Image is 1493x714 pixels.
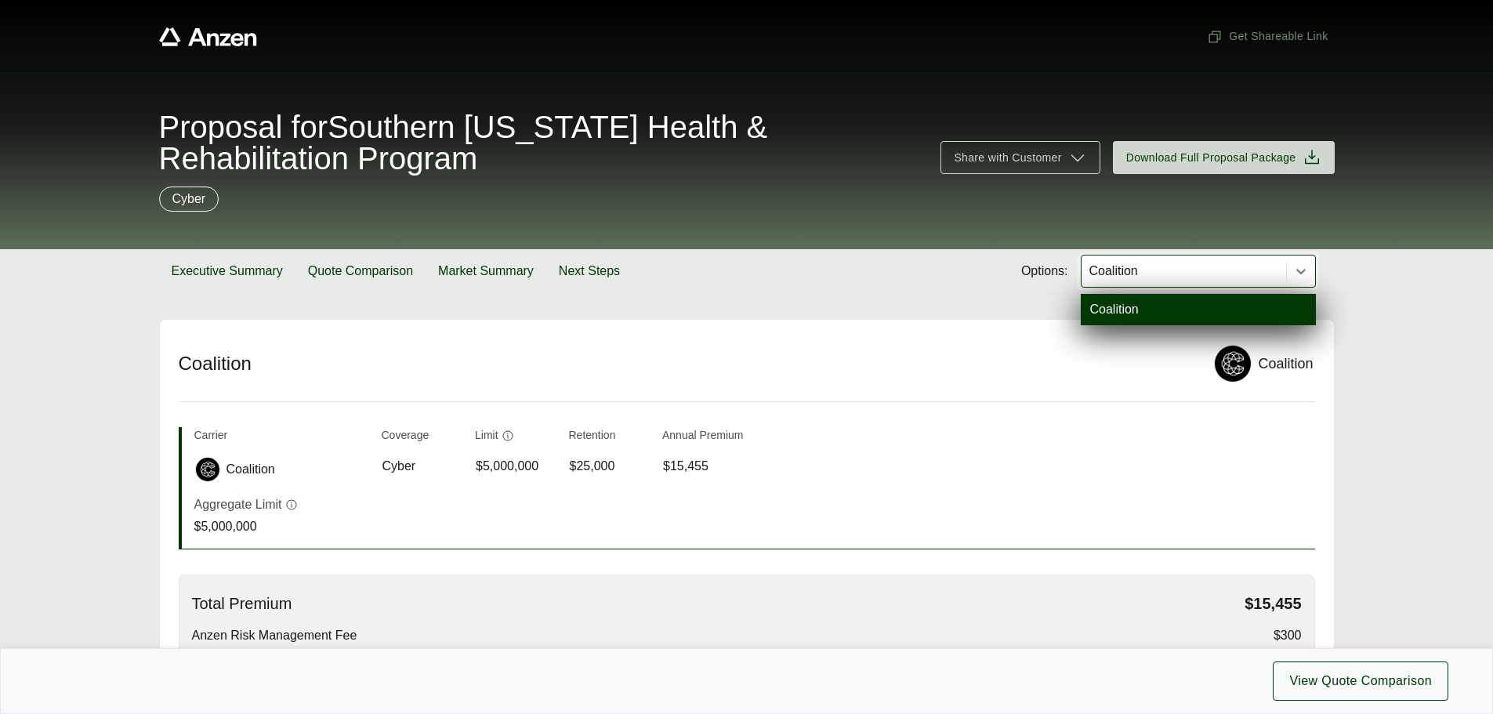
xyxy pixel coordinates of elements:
[196,458,219,481] img: Coalition logo
[476,457,538,476] span: $5,000,000
[159,111,922,174] span: Proposal for Southern [US_STATE] Health & Rehabilitation Program
[192,594,292,614] span: Total Premium
[382,457,416,476] span: Cyber
[226,460,275,479] span: Coalition
[570,457,615,476] span: $25,000
[1201,22,1334,51] button: Get Shareable Link
[1207,28,1328,45] span: Get Shareable Link
[382,427,463,450] th: Coverage
[159,27,257,46] a: Anzen website
[569,427,650,450] th: Retention
[1126,150,1296,166] span: Download Full Proposal Package
[179,352,1196,375] h2: Coalition
[662,427,744,450] th: Annual Premium
[426,249,546,293] button: Market Summary
[940,141,1100,174] button: Share with Customer
[1274,626,1302,645] span: $300
[159,249,295,293] button: Executive Summary
[1245,594,1301,614] span: $15,455
[954,150,1061,166] span: Share with Customer
[194,517,298,536] p: $5,000,000
[1289,672,1432,690] span: View Quote Comparison
[172,190,206,208] p: Cyber
[475,427,556,450] th: Limit
[192,626,357,645] span: Anzen Risk Management Fee
[663,457,708,476] span: $15,455
[1215,346,1251,382] img: Coalition logo
[194,427,369,450] th: Carrier
[1021,262,1068,281] span: Options:
[1258,353,1313,375] div: Coalition
[194,495,282,514] p: Aggregate Limit
[1081,294,1316,325] div: Coalition
[295,249,426,293] button: Quote Comparison
[1113,141,1335,174] button: Download Full Proposal Package
[546,249,632,293] button: Next Steps
[1273,661,1448,701] button: View Quote Comparison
